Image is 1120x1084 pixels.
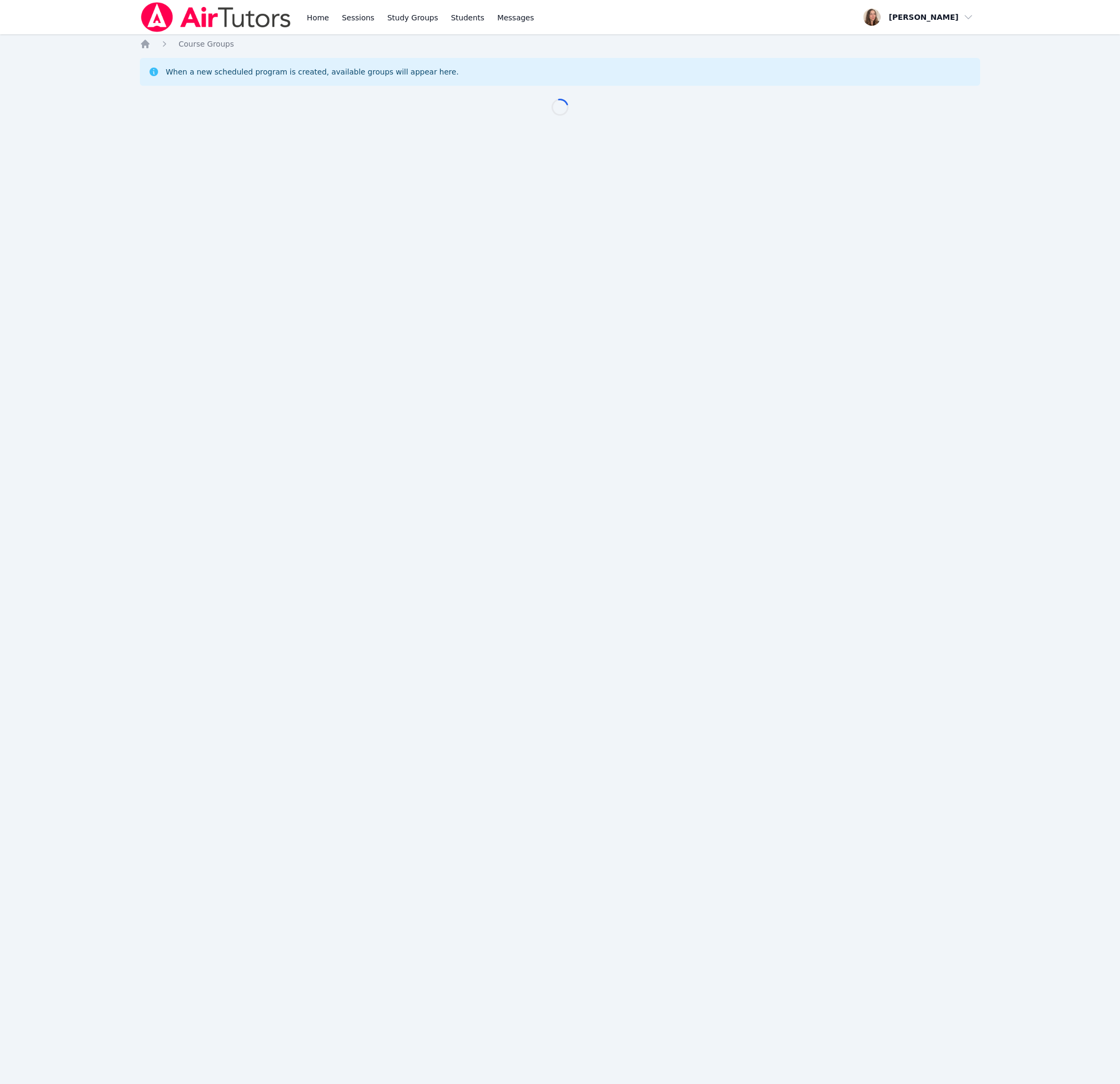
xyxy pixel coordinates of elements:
nav: Breadcrumb [140,39,980,49]
div: When a new scheduled program is created, available groups will appear here. [166,66,459,77]
img: Air Tutors [140,2,292,32]
span: Course Groups [178,40,234,48]
a: Course Groups [178,39,234,49]
span: Messages [497,12,534,23]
